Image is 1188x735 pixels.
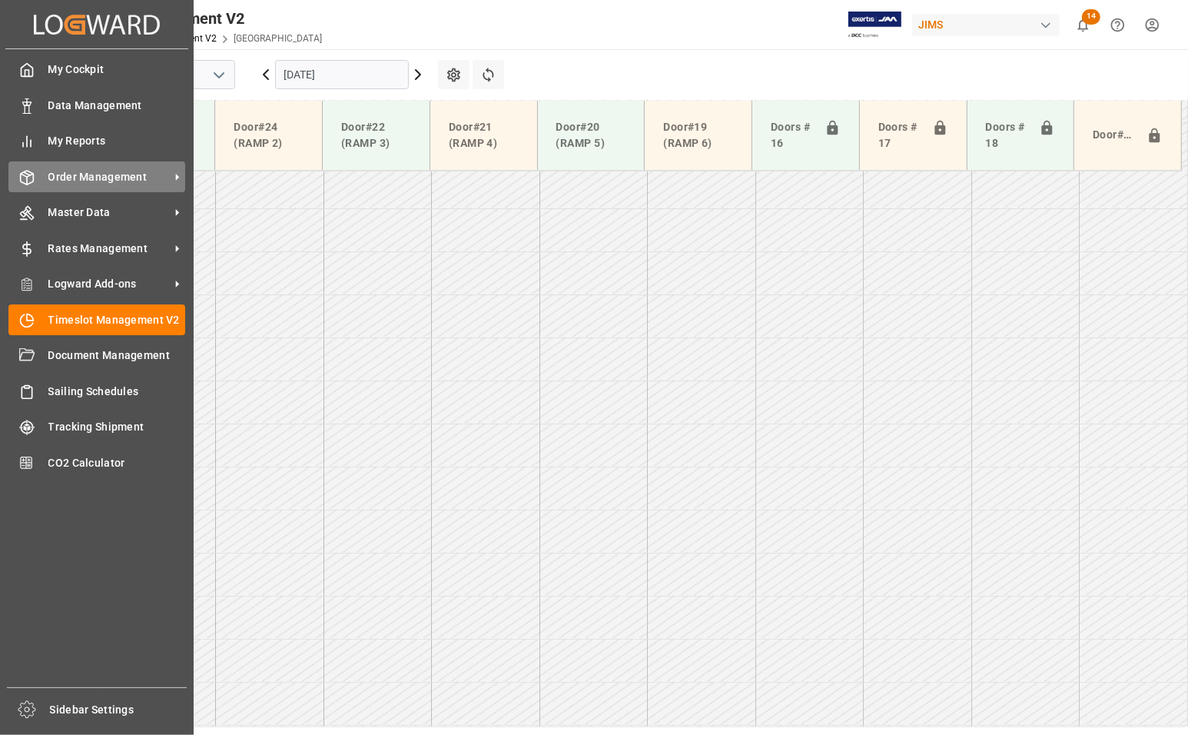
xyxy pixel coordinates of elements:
div: Timeslot Management V2 [67,7,322,30]
button: JIMS [912,10,1066,39]
div: Door#24 (RAMP 2) [227,113,310,158]
div: Door#22 (RAMP 3) [335,113,417,158]
span: Logward Add-ons [48,276,170,292]
button: show 14 new notifications [1066,8,1100,42]
span: Master Data [48,205,170,221]
div: Door#23 [1087,121,1140,150]
span: Sidebar Settings [50,702,187,718]
span: Tracking Shipment [48,419,186,435]
span: My Reports [48,133,186,149]
span: Order Management [48,169,170,185]
span: Timeslot Management V2 [48,312,186,328]
div: Doors # 18 [980,113,1034,158]
a: Sailing Schedules [8,376,185,406]
div: Doors # 17 [872,113,926,158]
div: Door#19 (RAMP 6) [657,113,739,158]
span: Document Management [48,348,186,364]
div: Doors # 16 [765,113,818,158]
a: Data Management [8,90,185,120]
button: open menu [207,63,230,87]
div: Door#20 (RAMP 5) [550,113,632,158]
a: Tracking Shipment [8,412,185,442]
input: DD-MM-YYYY [275,60,409,89]
div: JIMS [912,14,1060,36]
img: Exertis%20JAM%20-%20Email%20Logo.jpg_1722504956.jpg [848,12,901,38]
span: 14 [1082,9,1100,25]
div: Door#21 (RAMP 4) [443,113,525,158]
a: My Reports [8,126,185,156]
a: Timeslot Management V2 [8,304,185,334]
a: CO2 Calculator [8,447,185,477]
a: My Cockpit [8,55,185,85]
span: My Cockpit [48,62,186,78]
button: Help Center [1100,8,1135,42]
span: Rates Management [48,241,170,257]
span: CO2 Calculator [48,455,186,471]
a: Document Management [8,341,185,371]
span: Data Management [48,98,186,114]
span: Sailing Schedules [48,384,186,400]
